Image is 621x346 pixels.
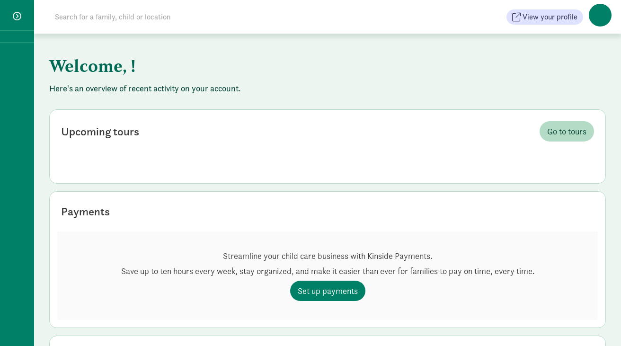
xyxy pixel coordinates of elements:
[523,11,577,23] span: View your profile
[547,125,586,138] span: Go to tours
[61,123,139,140] div: Upcoming tours
[121,266,534,277] p: Save up to ten hours every week, stay organized, and make it easier than ever for families to pay...
[290,281,365,301] a: Set up payments
[61,203,110,220] div: Payments
[298,284,358,297] span: Set up payments
[540,121,594,142] a: Go to tours
[49,8,315,27] input: Search for a family, child or location
[506,9,583,25] button: View your profile
[49,49,518,83] h1: Welcome, !
[121,250,534,262] p: Streamline your child care business with Kinside Payments.
[49,83,606,94] p: Here's an overview of recent activity on your account.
